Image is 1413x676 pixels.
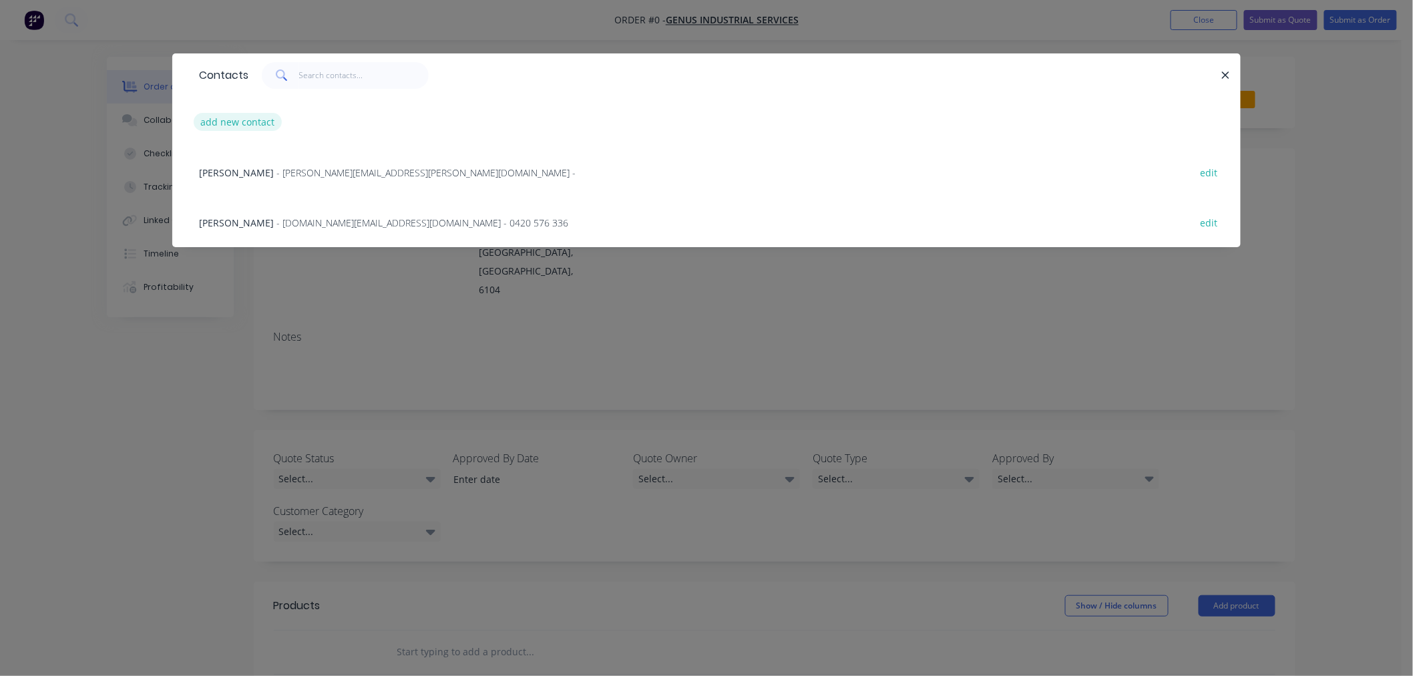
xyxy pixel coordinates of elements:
[192,54,248,97] div: Contacts
[299,62,429,89] input: Search contacts...
[199,166,274,179] span: [PERSON_NAME]
[276,166,576,179] span: - [PERSON_NAME][EMAIL_ADDRESS][PERSON_NAME][DOMAIN_NAME] -
[1193,163,1225,181] button: edit
[276,216,568,229] span: - [DOMAIN_NAME][EMAIL_ADDRESS][DOMAIN_NAME] - 0420 576 336
[194,113,282,131] button: add new contact
[1193,213,1225,231] button: edit
[199,216,274,229] span: [PERSON_NAME]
